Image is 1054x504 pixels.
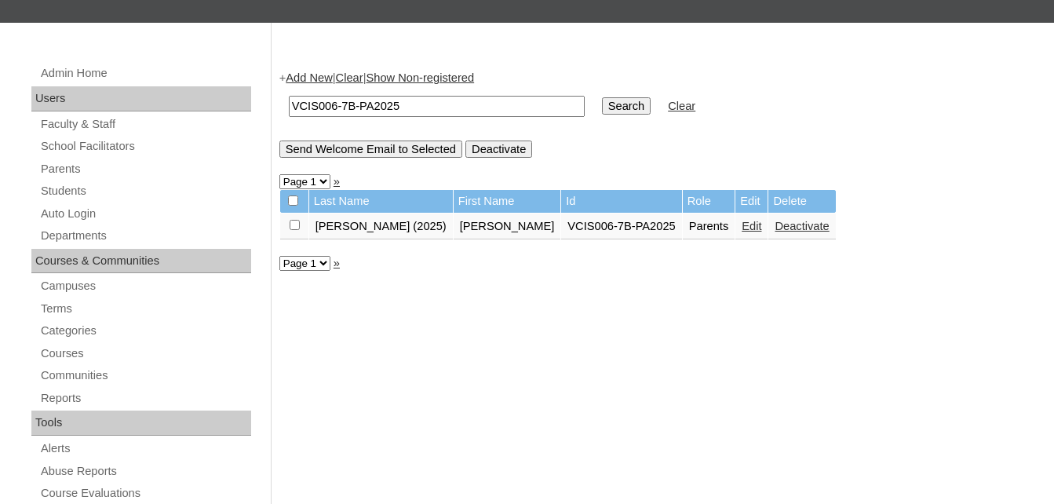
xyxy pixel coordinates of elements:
td: [PERSON_NAME] (2025) [309,214,453,240]
td: First Name [454,190,561,213]
a: » [334,257,340,269]
td: [PERSON_NAME] [454,214,561,240]
a: Deactivate [775,220,829,232]
a: Course Evaluations [39,484,251,503]
a: Show Non-registered [366,71,474,84]
a: Students [39,181,251,201]
div: Tools [31,411,251,436]
a: Categories [39,321,251,341]
div: Users [31,86,251,111]
a: Terms [39,299,251,319]
input: Search [602,97,651,115]
a: » [334,175,340,188]
td: Role [683,190,735,213]
div: + | | [279,70,1038,157]
div: Courses & Communities [31,249,251,274]
a: Departments [39,226,251,246]
a: Parents [39,159,251,179]
input: Search [289,96,585,117]
a: School Facilitators [39,137,251,156]
a: Add New [286,71,332,84]
a: Courses [39,344,251,363]
td: Parents [683,214,735,240]
a: Clear [336,71,363,84]
a: Alerts [39,439,251,458]
input: Send Welcome Email to Selected [279,141,462,158]
td: Delete [768,190,835,213]
td: VCIS006-7B-PA2025 [561,214,681,240]
a: Admin Home [39,64,251,83]
td: Id [561,190,681,213]
td: Edit [735,190,768,213]
a: Auto Login [39,204,251,224]
a: Abuse Reports [39,462,251,481]
td: Last Name [309,190,453,213]
a: Communities [39,366,251,385]
input: Deactivate [465,141,532,158]
a: Edit [742,220,761,232]
a: Reports [39,389,251,408]
a: Clear [668,100,695,112]
a: Faculty & Staff [39,115,251,134]
a: Campuses [39,276,251,296]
